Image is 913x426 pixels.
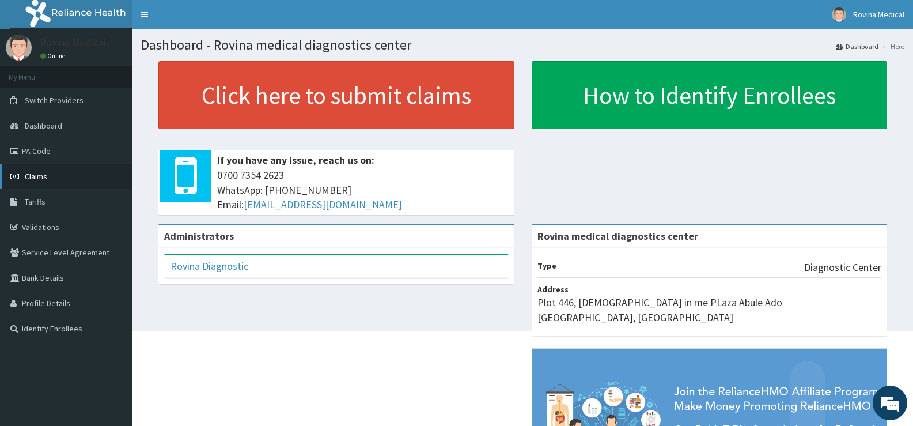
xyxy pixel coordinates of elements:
[67,135,159,251] span: We're online!
[21,58,47,86] img: d_794563401_company_1708531726252_794563401
[60,65,194,80] div: Chat with us now
[532,61,888,129] a: How to Identify Enrollees
[537,295,882,325] p: Plot 446, [DEMOGRAPHIC_DATA] in me PLaza Abule Ado [GEOGRAPHIC_DATA], [GEOGRAPHIC_DATA]
[537,284,569,295] b: Address
[244,198,402,211] a: [EMAIL_ADDRESS][DOMAIN_NAME]
[537,229,698,243] strong: Rovina medical diagnostics center
[880,42,904,51] li: Here
[25,197,46,207] span: Tariffs
[6,295,219,335] textarea: Type your message and hit 'Enter'
[804,260,881,275] p: Diagnostic Center
[171,259,248,273] a: Rovina Diagnostic
[836,42,878,51] a: Dashboard
[40,37,107,48] p: Rovina Medical
[217,168,509,212] span: 0700 7354 2623 WhatsApp: [PHONE_NUMBER] Email:
[853,9,904,20] span: Rovina Medical
[25,171,47,182] span: Claims
[25,120,62,131] span: Dashboard
[537,261,556,271] b: Type
[164,229,234,243] b: Administrators
[217,153,374,167] b: If you have any issue, reach us on:
[158,61,514,129] a: Click here to submit claims
[25,95,84,105] span: Switch Providers
[141,37,904,52] h1: Dashboard - Rovina medical diagnostics center
[189,6,217,33] div: Minimize live chat window
[6,35,32,61] img: User Image
[40,52,68,60] a: Online
[832,7,846,22] img: User Image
